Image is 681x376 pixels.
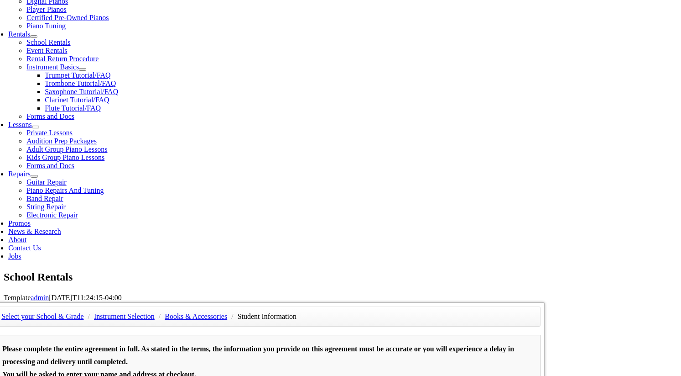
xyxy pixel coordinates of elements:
[8,244,41,252] a: Contact Us
[31,294,49,302] a: admin
[49,294,121,302] span: [DATE]T11:24:15-04:00
[26,154,104,161] a: Kids Group Piano Lessons
[8,170,31,178] a: Repairs
[8,30,30,38] a: Rentals
[94,312,155,320] a: Instrument Selection
[45,104,101,112] a: Flute Tutorial/FAQ
[1,312,83,320] a: Select your School & Grade
[32,126,39,128] button: Open submenu of Lessons
[26,5,67,13] a: Player Pianos
[8,219,31,227] a: Promos
[8,228,61,235] a: News & Research
[45,79,116,87] a: Trombone Tutorial/FAQ
[26,129,73,137] a: Private Lessons
[260,2,325,12] select: Zoom
[26,186,104,194] a: Piano Repairs And Tuning
[8,236,26,244] a: About
[26,137,97,145] a: Audition Prep Packages
[238,310,296,323] li: Student Information
[26,38,70,46] a: School Rentals
[26,63,79,71] a: Instrument Basics
[26,162,74,169] a: Forms and Docs
[26,112,74,120] a: Forms and Docs
[156,312,163,320] span: /
[8,252,21,260] a: Jobs
[31,175,38,178] button: Open submenu of Repairs
[26,178,67,186] a: Guitar Repair
[229,312,235,320] span: /
[76,2,100,12] input: Page
[79,68,86,71] button: Open submenu of Instrument Basics
[45,88,118,95] a: Saxophone Tutorial/FAQ
[26,55,99,63] a: Rental Return Procedure
[8,121,32,128] a: Lessons
[100,2,114,12] span: of 2
[26,47,67,54] a: Event Rentals
[26,14,109,21] a: Certified Pre-Owned Pianos
[165,312,227,320] a: Books & Accessories
[86,312,92,320] span: /
[4,294,31,302] span: Template
[26,22,66,30] a: Piano Tuning
[26,195,63,202] a: Band Repair
[26,203,66,211] a: String Repair
[26,145,107,153] a: Adult Group Piano Lessons
[26,211,78,219] a: Electronic Repair
[45,71,110,79] a: Trumpet Tutorial/FAQ
[30,35,37,38] button: Open submenu of Rentals
[45,96,109,104] a: Clarinet Tutorial/FAQ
